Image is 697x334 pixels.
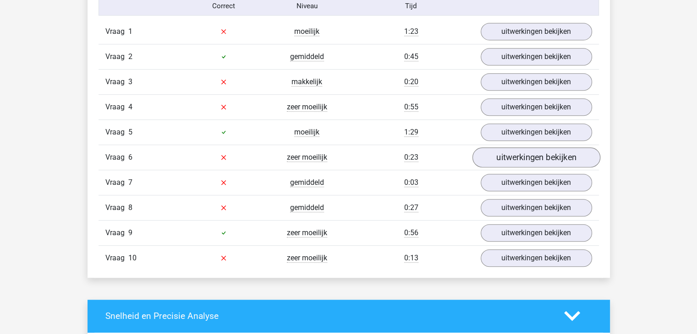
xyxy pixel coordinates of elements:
div: Niveau [265,1,349,11]
span: 3 [128,77,132,86]
span: makkelijk [291,77,322,86]
span: moeilijk [294,27,319,36]
span: Vraag [105,26,128,37]
span: Vraag [105,253,128,264]
span: 9 [128,228,132,237]
span: 5 [128,128,132,136]
span: gemiddeld [290,178,324,187]
a: uitwerkingen bekijken [481,124,592,141]
span: 0:45 [404,52,418,61]
div: Correct [182,1,265,11]
span: zeer moeilijk [287,102,327,112]
a: uitwerkingen bekijken [481,174,592,191]
a: uitwerkingen bekijken [481,224,592,242]
span: 1:29 [404,128,418,137]
span: 7 [128,178,132,187]
span: moeilijk [294,128,319,137]
span: 0:13 [404,253,418,263]
span: zeer moeilijk [287,153,327,162]
a: uitwerkingen bekijken [481,48,592,65]
span: 0:55 [404,102,418,112]
a: uitwerkingen bekijken [481,73,592,91]
span: 6 [128,153,132,162]
span: Vraag [105,202,128,213]
div: Tijd [348,1,473,11]
span: gemiddeld [290,52,324,61]
span: Vraag [105,102,128,113]
a: uitwerkingen bekijken [472,147,600,167]
a: uitwerkingen bekijken [481,98,592,116]
span: 0:20 [404,77,418,86]
span: 0:27 [404,203,418,212]
span: 2 [128,52,132,61]
span: Vraag [105,76,128,87]
span: 8 [128,203,132,212]
h4: Snelheid en Precisie Analyse [105,311,550,321]
span: 1:23 [404,27,418,36]
span: Vraag [105,152,128,163]
span: 0:56 [404,228,418,237]
a: uitwerkingen bekijken [481,199,592,216]
a: uitwerkingen bekijken [481,249,592,267]
span: 4 [128,102,132,111]
span: 0:03 [404,178,418,187]
a: uitwerkingen bekijken [481,23,592,40]
span: zeer moeilijk [287,253,327,263]
span: 1 [128,27,132,36]
span: Vraag [105,177,128,188]
span: 0:23 [404,153,418,162]
span: 10 [128,253,137,262]
span: gemiddeld [290,203,324,212]
span: Vraag [105,127,128,138]
span: Vraag [105,227,128,238]
span: zeer moeilijk [287,228,327,237]
span: Vraag [105,51,128,62]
